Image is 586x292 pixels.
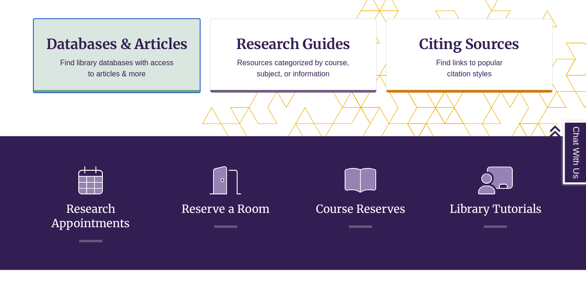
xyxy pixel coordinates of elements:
a: Library Tutorials [449,180,541,216]
a: Back to Top [549,125,584,137]
a: Reserve a Room [182,180,269,216]
a: Research Appointments [51,180,130,230]
a: Databases & Articles Find library databases with access to articles & more [33,19,200,93]
p: Find links to popular citation styles [424,57,514,80]
p: Resources categorized by course, subject, or information [233,57,353,80]
p: Find library databases with access to articles & more [57,57,177,80]
h3: Research Guides [218,35,369,53]
h3: Databases & Articles [41,35,192,53]
a: Course Reserves [316,180,405,216]
a: Citing Sources Find links to popular citation styles [386,19,553,93]
a: Research Guides Resources categorized by course, subject, or information [210,19,377,93]
h3: Citing Sources [413,35,526,53]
